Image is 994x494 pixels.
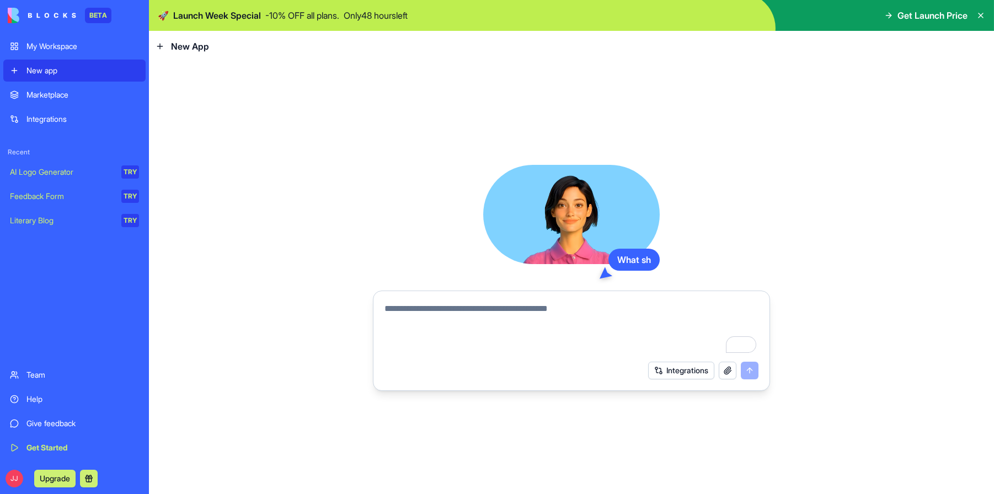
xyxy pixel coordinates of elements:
[34,470,76,487] button: Upgrade
[3,437,146,459] a: Get Started
[384,302,758,355] textarea: To enrich screen reader interactions, please activate Accessibility in Grammarly extension settings
[8,8,76,23] img: logo
[6,470,23,487] span: JJ
[3,364,146,386] a: Team
[3,185,146,207] a: Feedback FormTRY
[26,369,139,380] div: Team
[34,472,76,484] a: Upgrade
[3,35,146,57] a: My Workspace
[3,388,146,410] a: Help
[648,362,714,379] button: Integrations
[26,65,139,76] div: New app
[897,9,968,22] span: Get Launch Price
[3,60,146,82] a: New app
[121,190,139,203] div: TRY
[608,249,660,271] div: What sh
[3,161,146,183] a: AI Logo GeneratorTRY
[3,148,146,157] span: Recent
[8,8,111,23] a: BETA
[26,89,139,100] div: Marketplace
[3,412,146,434] a: Give feedback
[171,40,209,53] span: New App
[10,215,114,226] div: Literary Blog
[173,9,261,22] span: Launch Week Special
[121,214,139,227] div: TRY
[85,8,111,23] div: BETA
[344,9,408,22] p: Only 48 hours left
[26,114,139,125] div: Integrations
[158,9,169,22] span: 🚀
[26,442,139,453] div: Get Started
[265,9,339,22] p: - 10 % OFF all plans.
[26,418,139,429] div: Give feedback
[10,191,114,202] div: Feedback Form
[3,210,146,232] a: Literary BlogTRY
[10,167,114,178] div: AI Logo Generator
[26,394,139,405] div: Help
[26,41,139,52] div: My Workspace
[3,108,146,130] a: Integrations
[121,165,139,179] div: TRY
[3,84,146,106] a: Marketplace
